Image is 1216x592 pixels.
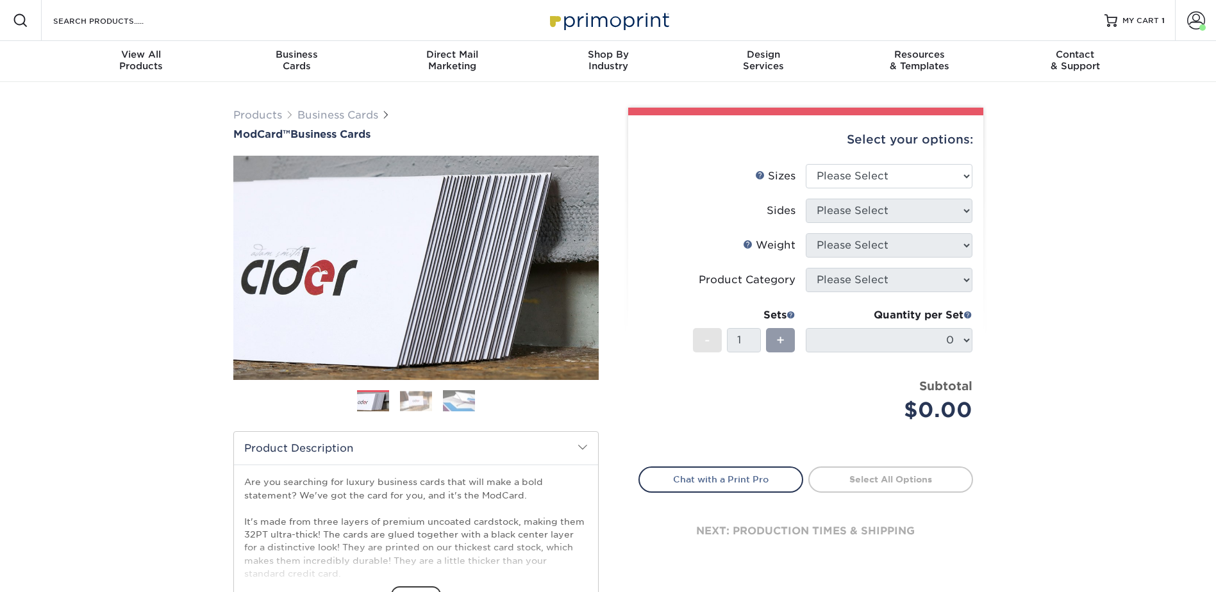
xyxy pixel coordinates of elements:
[997,49,1153,72] div: & Support
[776,331,785,350] span: +
[297,109,378,121] a: Business Cards
[1122,15,1159,26] span: MY CART
[997,49,1153,60] span: Contact
[767,203,795,218] div: Sides
[699,272,795,288] div: Product Category
[842,49,997,60] span: Resources
[63,41,219,82] a: View AllProducts
[544,6,672,34] img: Primoprint
[842,41,997,82] a: Resources& Templates
[233,109,282,121] a: Products
[530,49,686,72] div: Industry
[997,41,1153,82] a: Contact& Support
[374,49,530,60] span: Direct Mail
[808,466,973,492] a: Select All Options
[233,128,599,140] h1: Business Cards
[52,13,177,28] input: SEARCH PRODUCTS.....
[233,128,290,140] span: ModCard™
[1162,16,1165,25] span: 1
[815,395,972,425] div: $0.00
[374,49,530,72] div: Marketing
[530,49,686,60] span: Shop By
[63,49,219,72] div: Products
[704,331,710,350] span: -
[743,238,795,253] div: Weight
[374,41,530,82] a: Direct MailMarketing
[234,432,598,465] h2: Product Description
[919,379,972,393] strong: Subtotal
[638,466,803,492] a: Chat with a Print Pro
[686,49,842,72] div: Services
[219,49,374,60] span: Business
[693,308,795,323] div: Sets
[638,115,973,164] div: Select your options:
[400,391,432,411] img: Business Cards 02
[842,49,997,72] div: & Templates
[530,41,686,82] a: Shop ByIndustry
[806,308,972,323] div: Quantity per Set
[219,41,374,82] a: BusinessCards
[443,390,475,412] img: Business Cards 03
[233,85,599,450] img: ModCard™ 01
[357,386,389,418] img: Business Cards 01
[63,49,219,60] span: View All
[219,49,374,72] div: Cards
[755,169,795,184] div: Sizes
[233,128,599,140] a: ModCard™Business Cards
[686,41,842,82] a: DesignServices
[638,493,973,570] div: next: production times & shipping
[686,49,842,60] span: Design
